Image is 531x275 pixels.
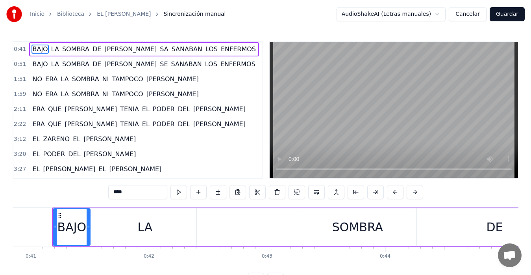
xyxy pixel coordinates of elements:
nav: breadcrumb [30,10,226,18]
span: LA [50,45,60,54]
span: [PERSON_NAME] [104,45,157,54]
span: LOS [204,60,218,69]
span: EL [31,135,41,144]
span: EL [98,165,107,174]
span: [PERSON_NAME] [64,105,118,114]
div: 0:44 [380,253,390,260]
span: EL [141,105,150,114]
span: DEL [177,105,191,114]
span: [PERSON_NAME] [42,165,96,174]
div: LA [137,218,152,236]
span: PODER [152,120,176,129]
span: EL [141,120,150,129]
span: EL [31,150,41,159]
div: BAJO [57,218,87,236]
span: NI [102,75,110,84]
div: 0:43 [262,253,272,260]
span: TAMPOCO [111,75,144,84]
span: SANABAN [171,45,203,54]
div: DE [486,218,503,236]
span: SOMBRA [61,60,90,69]
span: DE [92,60,102,69]
span: 0:41 [14,45,26,53]
span: [PERSON_NAME] [108,165,162,174]
img: youka [6,6,22,22]
span: BAJO [31,45,48,54]
span: TENIA [119,105,140,114]
span: DEL [177,120,191,129]
span: [PERSON_NAME] [146,75,200,84]
span: NO [31,75,43,84]
div: SOMBRA [332,218,383,236]
span: [PERSON_NAME] [83,135,137,144]
a: Inicio [30,10,44,18]
span: SOMBRA [71,75,100,84]
span: LOS [205,45,218,54]
span: NO [31,90,43,99]
span: QUE [47,120,62,129]
span: BAJO [31,60,48,69]
span: SA [159,45,169,54]
span: [PERSON_NAME] [104,60,157,69]
span: ERA [31,105,46,114]
span: DE [92,45,102,54]
span: QUE [47,105,62,114]
span: ERA [44,90,59,99]
div: 0:41 [26,253,36,260]
span: 2:22 [14,120,26,128]
span: [PERSON_NAME] [192,105,246,114]
span: ERA [44,75,59,84]
span: TENIA [119,120,140,129]
div: 0:42 [144,253,154,260]
span: DEL [67,150,81,159]
span: SOMBRA [71,90,100,99]
span: [PERSON_NAME] [83,150,137,159]
span: 1:51 [14,75,26,83]
span: 0:51 [14,60,26,68]
span: ZARENO [42,135,70,144]
span: SOMBRA [61,45,90,54]
a: Biblioteca [57,10,84,18]
span: 1:59 [14,90,26,98]
span: EL [72,135,81,144]
span: PODER [152,105,176,114]
span: LA [60,90,70,99]
span: 3:12 [14,135,26,143]
span: 3:20 [14,150,26,158]
span: SANABAN [170,60,202,69]
span: [PERSON_NAME] [64,120,118,129]
span: 2:11 [14,105,26,113]
button: Cancelar [449,7,487,21]
button: Guardar [490,7,525,21]
span: ERA [31,120,46,129]
span: ENFERMOS [220,60,256,69]
span: [PERSON_NAME] [146,90,200,99]
span: LA [50,60,60,69]
span: ENFERMOS [220,45,257,54]
span: PODER [42,150,66,159]
span: LA [60,75,70,84]
span: 3:27 [14,165,26,173]
span: SE [159,60,168,69]
span: [PERSON_NAME] [192,120,246,129]
span: Sincronización manual [164,10,226,18]
span: EL [31,165,41,174]
a: Chat abierto [498,243,522,267]
span: TAMPOCO [111,90,144,99]
a: EL [PERSON_NAME] [97,10,151,18]
span: NI [102,90,110,99]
